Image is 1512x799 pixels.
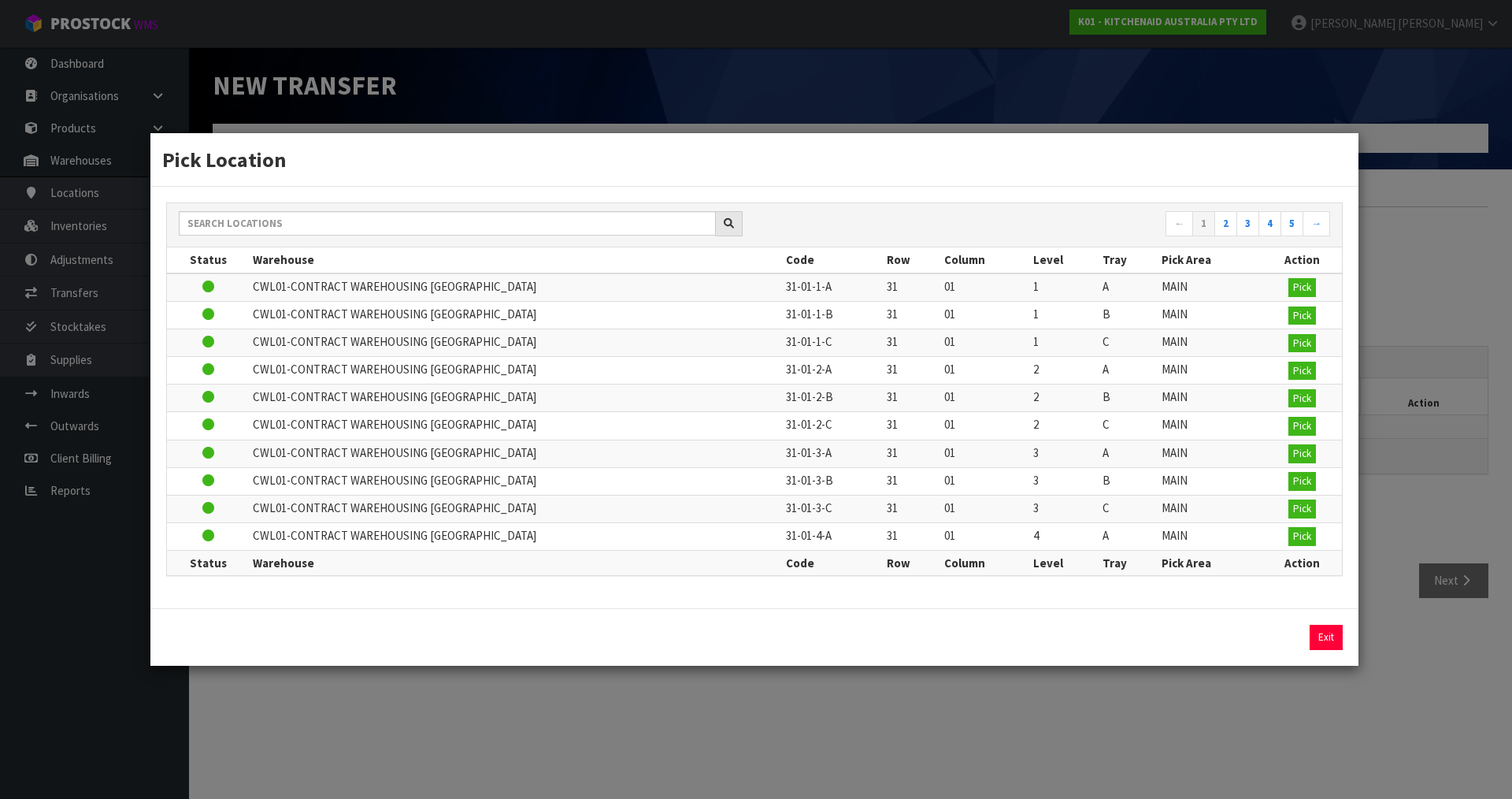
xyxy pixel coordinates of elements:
[940,273,1029,302] td: 01
[940,440,1029,467] td: 01
[1029,495,1099,522] td: 3
[1099,301,1158,329] td: B
[1099,329,1158,357] td: C
[1293,502,1311,515] span: Pick
[1029,357,1099,385] td: 2
[1293,392,1311,405] span: Pick
[766,211,1330,239] nav: Page navigation
[883,467,940,495] td: 31
[1293,309,1311,322] span: Pick
[249,522,782,550] td: CWL01-CONTRACT WAREHOUSING [GEOGRAPHIC_DATA]
[1236,211,1259,236] a: 3
[940,495,1029,522] td: 01
[1158,357,1262,385] td: MAIN
[1214,211,1237,236] a: 2
[1288,472,1316,491] button: Pick
[940,329,1029,357] td: 01
[883,522,940,550] td: 31
[1288,444,1316,463] button: Pick
[1293,336,1311,350] span: Pick
[883,329,940,357] td: 31
[249,329,782,357] td: CWL01-CONTRACT WAREHOUSING [GEOGRAPHIC_DATA]
[1158,385,1262,412] td: MAIN
[1029,440,1099,467] td: 3
[1158,412,1262,440] td: MAIN
[1288,389,1316,408] button: Pick
[1029,301,1099,329] td: 1
[1293,474,1311,488] span: Pick
[782,357,883,385] td: 31-01-2-A
[883,273,940,302] td: 31
[249,412,782,440] td: CWL01-CONTRACT WAREHOUSING [GEOGRAPHIC_DATA]
[1158,329,1262,357] td: MAIN
[883,357,940,385] td: 31
[249,357,782,385] td: CWL01-CONTRACT WAREHOUSING [GEOGRAPHIC_DATA]
[1165,211,1193,236] a: ←
[1288,307,1316,325] button: Pick
[1293,447,1311,460] span: Pick
[782,467,883,495] td: 31-01-3-B
[1293,364,1311,377] span: Pick
[940,550,1029,575] th: Column
[1258,211,1281,236] a: 4
[940,301,1029,329] td: 01
[1158,495,1262,522] td: MAIN
[1288,417,1316,436] button: Pick
[1158,440,1262,467] td: MAIN
[1158,247,1262,273] th: Pick Area
[249,273,782,302] td: CWL01-CONTRACT WAREHOUSING [GEOGRAPHIC_DATA]
[249,385,782,412] td: CWL01-CONTRACT WAREHOUSING [GEOGRAPHIC_DATA]
[249,550,782,575] th: Warehouse
[1029,273,1099,302] td: 1
[1029,329,1099,357] td: 1
[940,467,1029,495] td: 01
[1158,550,1262,575] th: Pick Area
[1293,419,1311,433] span: Pick
[1029,550,1099,575] th: Level
[1158,273,1262,302] td: MAIN
[1099,440,1158,467] td: A
[883,247,940,273] th: Row
[940,412,1029,440] td: 01
[940,247,1029,273] th: Column
[249,440,782,467] td: CWL01-CONTRACT WAREHOUSING [GEOGRAPHIC_DATA]
[249,301,782,329] td: CWL01-CONTRACT WAREHOUSING [GEOGRAPHIC_DATA]
[883,550,940,575] th: Row
[1029,522,1099,550] td: 4
[883,385,940,412] td: 31
[1158,467,1262,495] td: MAIN
[1099,273,1158,302] td: A
[1029,467,1099,495] td: 3
[1099,385,1158,412] td: B
[782,301,883,329] td: 31-01-1-B
[782,440,883,467] td: 31-01-3-A
[1288,527,1316,546] button: Pick
[1192,211,1215,236] a: 1
[1303,211,1330,236] a: →
[1293,281,1311,294] span: Pick
[1280,211,1303,236] a: 5
[1288,362,1316,381] button: Pick
[1099,357,1158,385] td: A
[1288,278,1316,297] button: Pick
[940,385,1029,412] td: 01
[883,495,940,522] td: 31
[883,412,940,440] td: 31
[1099,495,1158,522] td: C
[1099,550,1158,575] th: Tray
[782,522,883,550] td: 31-01-4-A
[1288,500,1316,518] button: Pick
[1262,550,1342,575] th: Action
[1288,334,1316,353] button: Pick
[167,550,249,575] th: Status
[249,495,782,522] td: CWL01-CONTRACT WAREHOUSING [GEOGRAPHIC_DATA]
[883,301,940,329] td: 31
[1262,247,1342,273] th: Action
[782,329,883,357] td: 31-01-1-C
[940,357,1029,385] td: 01
[167,247,249,273] th: Status
[1310,625,1343,650] button: Exit
[249,247,782,273] th: Warehouse
[1099,467,1158,495] td: B
[179,211,716,236] input: Search locations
